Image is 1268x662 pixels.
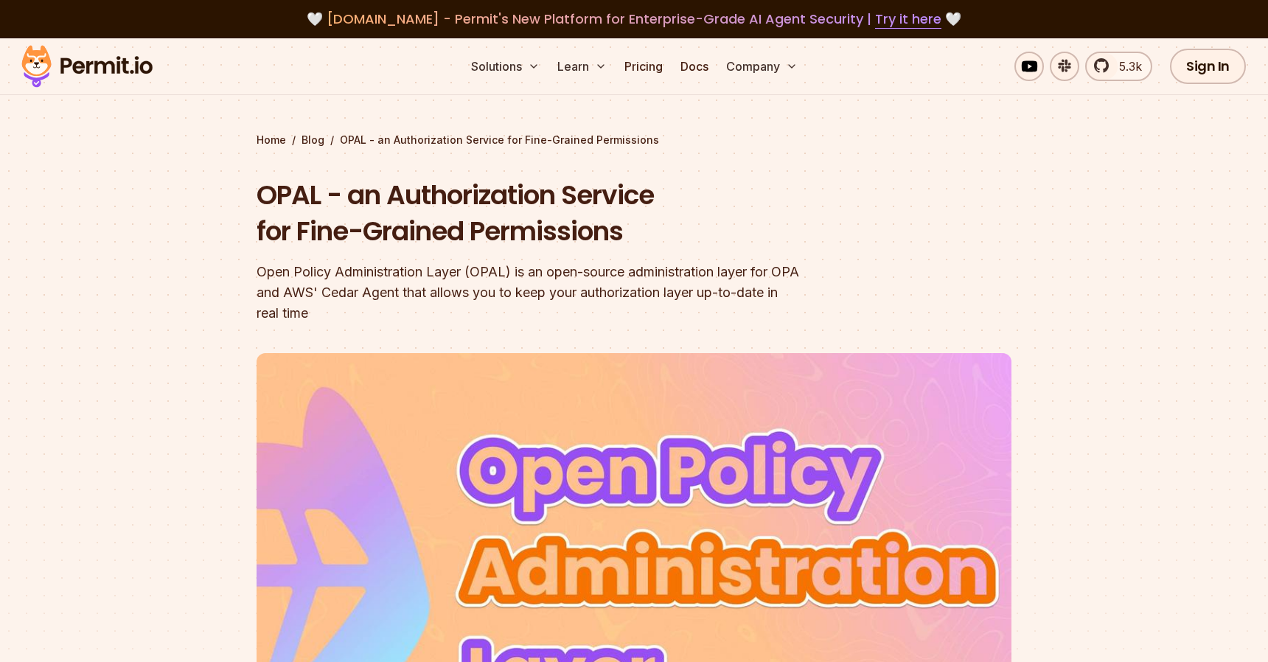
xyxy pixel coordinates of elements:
[465,52,546,81] button: Solutions
[720,52,804,81] button: Company
[257,133,286,147] a: Home
[257,133,1011,147] div: / /
[619,52,669,81] a: Pricing
[327,10,941,28] span: [DOMAIN_NAME] - Permit's New Platform for Enterprise-Grade AI Agent Security |
[302,133,324,147] a: Blog
[15,41,159,91] img: Permit logo
[35,9,1233,29] div: 🤍 🤍
[257,177,823,250] h1: OPAL - an Authorization Service for Fine-Grained Permissions
[875,10,941,29] a: Try it here
[1085,52,1152,81] a: 5.3k
[1110,58,1142,75] span: 5.3k
[257,262,823,324] div: Open Policy Administration Layer (OPAL) is an open-source administration layer for OPA and AWS' C...
[551,52,613,81] button: Learn
[1170,49,1246,84] a: Sign In
[675,52,714,81] a: Docs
